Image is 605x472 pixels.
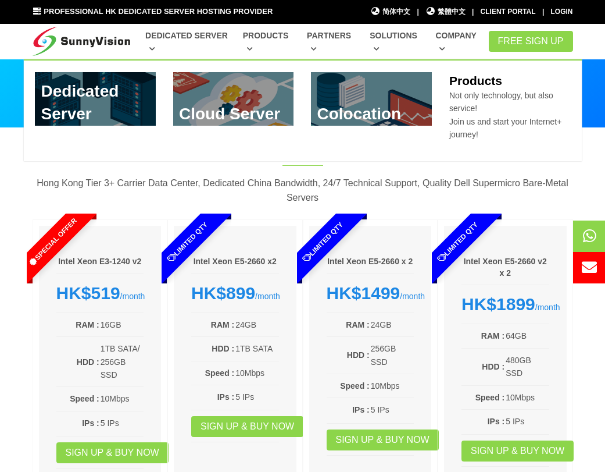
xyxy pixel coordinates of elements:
[327,283,400,303] strong: HK$1499
[505,391,549,404] td: 10Mbps
[56,442,169,463] a: Sign up & Buy Now
[243,25,293,59] a: Products
[370,342,414,369] td: 256GB SSD
[211,320,234,329] b: RAM :
[235,390,278,404] td: 5 IPs
[327,256,414,268] h6: Intel Xeon E5-2660 x 2
[347,350,370,360] b: HDD :
[461,294,535,314] strong: HK$1899
[409,193,507,291] span: Limited Qty
[352,405,370,414] b: IPs :
[307,25,356,59] a: Partners
[56,283,120,303] strong: HK$519
[461,256,549,279] h6: Intel Xeon E5-2660 v2 x 2
[489,31,573,52] a: FREE Sign Up
[449,91,561,139] span: Not only technology, but also service! Join us and start your Internet+ journey!
[370,379,414,393] td: 10Mbps
[56,283,144,304] div: /month
[191,283,279,304] div: /month
[235,318,278,332] td: 24GB
[417,6,418,17] li: |
[235,366,278,380] td: 10Mbps
[139,193,237,291] span: Limited Qty
[145,25,229,59] a: Dedicated Server
[191,256,279,268] h6: Intel Xeon E5-2660 x2
[191,283,255,303] strong: HK$899
[475,393,505,402] b: Speed :
[505,353,549,381] td: 480GB SSD
[327,283,414,304] div: /month
[3,193,101,291] span: Special Offer
[217,392,235,402] b: IPs :
[76,320,99,329] b: RAM :
[327,430,439,450] a: Sign up & Buy Now
[435,25,481,59] a: Company
[449,74,502,87] b: Products
[370,25,421,59] a: Solutions
[191,416,303,437] a: Sign up & Buy Now
[481,8,536,16] a: Client Portal
[24,59,582,161] div: Dedicated Server
[370,318,414,332] td: 24GB
[542,6,544,17] li: |
[212,344,234,353] b: HDD :
[472,6,474,17] li: |
[100,318,144,332] td: 16GB
[100,416,144,430] td: 5 IPs
[505,329,549,343] td: 64GB
[346,320,369,329] b: RAM :
[488,417,505,426] b: IPs :
[482,362,504,371] b: HDD :
[461,441,574,462] a: Sign up & Buy Now
[205,368,235,378] b: Speed :
[100,392,144,406] td: 10Mbps
[425,6,466,17] a: 繁體中文
[235,342,278,356] td: 1TB SATA
[33,176,573,205] p: Hong Kong Tier 3+ Carrier Data Center, Dedicated China Bandwidth, 24/7 Technical Support, Quality...
[370,403,414,417] td: 5 IPs
[461,294,549,315] div: /month
[371,6,411,17] a: 简体中文
[481,331,504,340] b: RAM :
[274,193,371,291] span: Limited Qty
[56,256,144,268] h6: Intel Xeon E3-1240 v2
[44,7,273,16] span: Professional HK Dedicated Server Hosting Provider
[551,8,573,16] a: Login
[505,414,549,428] td: 5 IPs
[82,418,99,428] b: IPs :
[100,342,144,382] td: 1TB SATA/ 256GB SSD
[340,381,370,391] b: Speed :
[77,357,99,367] b: HDD :
[70,394,99,403] b: Speed :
